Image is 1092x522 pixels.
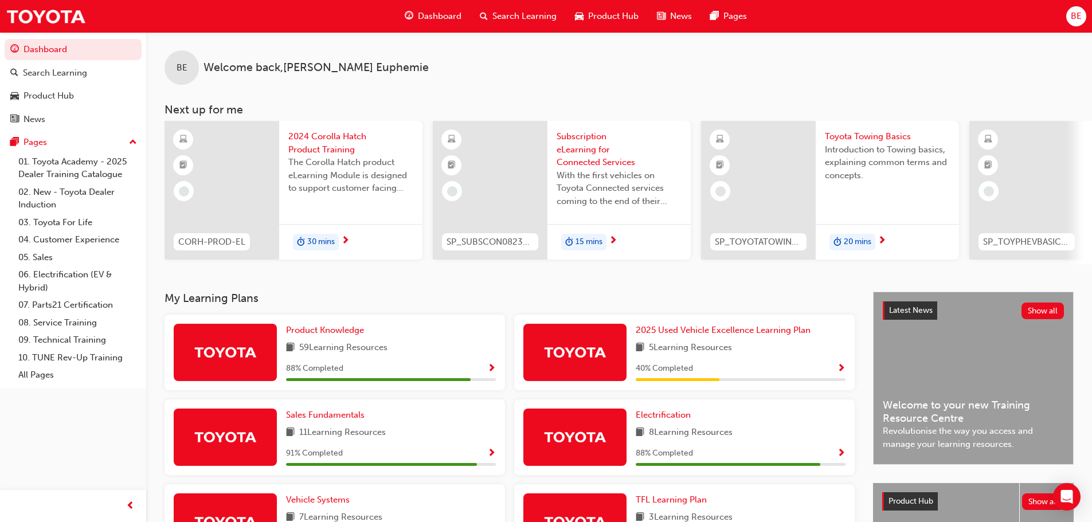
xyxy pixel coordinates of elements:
span: booktick-icon [716,158,724,173]
span: Subscription eLearning for Connected Services [557,130,682,169]
a: search-iconSearch Learning [471,5,566,28]
span: learningRecordVerb_NONE-icon [179,186,189,197]
button: Show Progress [837,362,846,376]
span: CORH-PROD-EL [178,236,245,249]
span: Welcome to your new Training Resource Centre [883,399,1064,425]
span: Latest News [889,305,933,315]
span: Toyota Towing Basics [825,130,950,143]
a: Search Learning [5,62,142,84]
div: Pages [24,136,47,149]
button: BE [1066,6,1086,26]
a: Product Knowledge [286,324,369,337]
span: The Corolla Hatch product eLearning Module is designed to support customer facing sales staff wit... [288,156,413,195]
span: book-icon [286,341,295,355]
span: 8 Learning Resources [649,426,733,440]
span: 88 % Completed [636,447,693,460]
span: Show Progress [487,449,496,459]
a: Electrification [636,409,695,422]
span: Revolutionise the way you access and manage your learning resources. [883,425,1064,450]
span: Show Progress [837,364,846,374]
span: prev-icon [126,499,135,513]
span: SP_SUBSCON0823_EL [447,236,534,249]
a: SP_SUBSCON0823_ELSubscription eLearning for Connected ServicesWith the first vehicles on Toyota C... [433,121,691,260]
button: Show Progress [837,446,846,461]
a: CORH-PROD-EL2024 Corolla Hatch Product TrainingThe Corolla Hatch product eLearning Module is desi... [165,121,422,260]
span: 30 mins [307,236,335,249]
span: booktick-icon [984,158,992,173]
span: News [670,10,692,23]
span: Product Hub [889,496,933,506]
span: learningResourceType_ELEARNING-icon [179,132,187,147]
a: 05. Sales [14,249,142,266]
a: All Pages [14,366,142,384]
span: booktick-icon [179,158,187,173]
span: duration-icon [297,235,305,250]
button: DashboardSearch LearningProduct HubNews [5,37,142,132]
img: Trak [543,342,606,362]
span: duration-icon [833,235,841,250]
a: Trak [6,3,86,29]
a: 06. Electrification (EV & Hybrid) [14,266,142,296]
span: Dashboard [418,10,461,23]
a: 10. TUNE Rev-Up Training [14,349,142,367]
span: With the first vehicles on Toyota Connected services coming to the end of their complimentary per... [557,169,682,208]
span: 11 Learning Resources [299,426,386,440]
span: SP_TOYPHEVBASICS_EL [983,236,1070,249]
span: 20 mins [844,236,871,249]
span: search-icon [10,68,18,79]
span: Vehicle Systems [286,494,350,505]
span: booktick-icon [448,158,456,173]
div: Open Intercom Messenger [1053,483,1081,511]
span: 91 % Completed [286,447,343,460]
span: news-icon [657,9,666,23]
span: learningResourceType_ELEARNING-icon [448,132,456,147]
img: Trak [543,427,606,447]
span: Sales Fundamentals [286,410,365,420]
a: Product HubShow all [882,492,1064,511]
span: Show Progress [837,449,846,459]
span: pages-icon [710,9,719,23]
a: 04. Customer Experience [14,231,142,249]
a: 07. Parts21 Certification [14,296,142,314]
span: learningResourceType_ELEARNING-icon [716,132,724,147]
button: Show all [1021,303,1064,319]
a: 2025 Used Vehicle Excellence Learning Plan [636,324,815,337]
button: Pages [5,132,142,153]
span: TFL Learning Plan [636,494,707,505]
a: 01. Toyota Academy - 2025 Dealer Training Catalogue [14,153,142,183]
span: book-icon [636,426,644,440]
span: next-icon [878,236,886,246]
span: learningRecordVerb_NONE-icon [715,186,726,197]
div: Search Learning [23,66,87,80]
span: duration-icon [565,235,573,250]
button: Show Progress [487,446,496,461]
a: Product Hub [5,85,142,107]
span: 2024 Corolla Hatch Product Training [288,130,413,156]
span: guage-icon [10,45,19,55]
a: 02. New - Toyota Dealer Induction [14,183,142,214]
a: Latest NewsShow all [883,301,1064,320]
div: News [24,113,45,126]
span: 2025 Used Vehicle Excellence Learning Plan [636,325,811,335]
span: Show Progress [487,364,496,374]
div: Product Hub [24,89,74,103]
h3: My Learning Plans [165,292,855,305]
span: news-icon [10,115,19,125]
a: News [5,109,142,130]
a: Latest NewsShow allWelcome to your new Training Resource CentreRevolutionise the way you access a... [873,292,1074,465]
span: guage-icon [405,9,413,23]
button: Show Progress [487,362,496,376]
a: 03. Toyota For Life [14,214,142,231]
span: car-icon [575,9,584,23]
span: learningRecordVerb_NONE-icon [984,186,994,197]
img: Trak [194,427,257,447]
span: Welcome back , [PERSON_NAME] Euphemie [203,61,429,74]
a: Vehicle Systems [286,493,354,507]
a: Sales Fundamentals [286,409,369,422]
span: 5 Learning Resources [649,341,732,355]
a: car-iconProduct Hub [566,5,648,28]
h3: Next up for me [146,103,1092,116]
span: Introduction to Towing basics, explaining common terms and concepts. [825,143,950,182]
span: BE [177,61,187,74]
